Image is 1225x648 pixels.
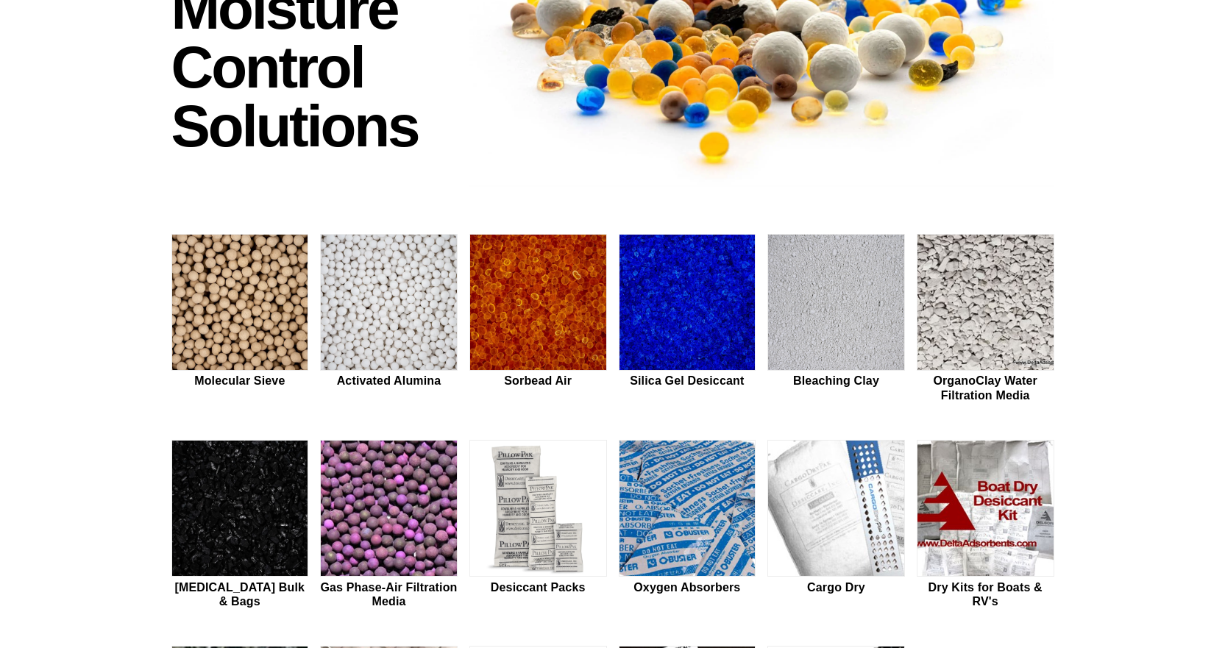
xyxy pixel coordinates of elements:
[171,440,309,610] a: [MEDICAL_DATA] Bulk & Bags
[469,234,607,405] a: Sorbead Air
[917,440,1054,610] a: Dry Kits for Boats & RV's
[619,440,756,610] a: Oxygen Absorbers
[469,374,607,388] h2: Sorbead Air
[917,374,1054,402] h2: OrganoClay Water Filtration Media
[917,234,1054,405] a: OrganoClay Water Filtration Media
[171,234,309,405] a: Molecular Sieve
[767,580,905,594] h2: Cargo Dry
[917,580,1054,608] h2: Dry Kits for Boats & RV's
[767,440,905,610] a: Cargo Dry
[320,234,458,405] a: Activated Alumina
[619,234,756,405] a: Silica Gel Desiccant
[619,374,756,388] h2: Silica Gel Desiccant
[171,580,309,608] h2: [MEDICAL_DATA] Bulk & Bags
[320,440,458,610] a: Gas Phase-Air Filtration Media
[320,374,458,388] h2: Activated Alumina
[767,374,905,388] h2: Bleaching Clay
[171,374,309,388] h2: Molecular Sieve
[767,234,905,405] a: Bleaching Clay
[320,580,458,608] h2: Gas Phase-Air Filtration Media
[619,580,756,594] h2: Oxygen Absorbers
[469,440,607,610] a: Desiccant Packs
[469,580,607,594] h2: Desiccant Packs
